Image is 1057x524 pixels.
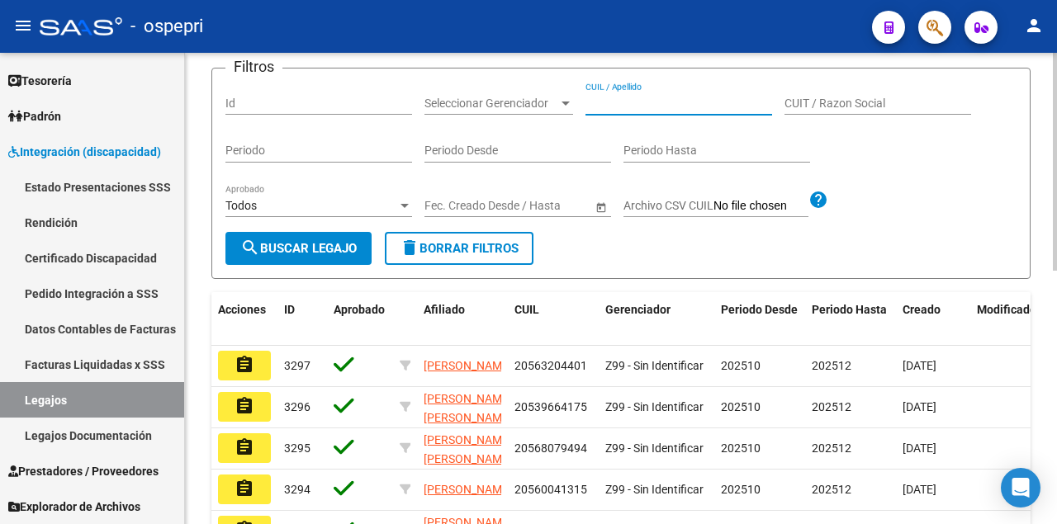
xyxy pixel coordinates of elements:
[424,433,512,465] span: [PERSON_NAME] [PERSON_NAME]
[424,359,512,372] span: [PERSON_NAME]
[8,462,159,480] span: Prestadores / Proveedores
[977,303,1036,316] span: Modificado
[235,437,254,457] mat-icon: assignment
[225,199,257,212] span: Todos
[1024,16,1044,35] mat-icon: person
[903,483,936,496] span: [DATE]
[599,292,714,347] datatable-header-cell: Gerenciador
[1001,468,1040,507] div: Open Intercom Messenger
[721,303,798,316] span: Periodo Desde
[970,292,1045,347] datatable-header-cell: Modificado
[424,303,465,316] span: Afiliado
[385,232,533,265] button: Borrar Filtros
[8,107,61,125] span: Padrón
[903,359,936,372] span: [DATE]
[605,359,704,372] span: Z99 - Sin Identificar
[284,359,310,372] span: 3297
[508,292,599,347] datatable-header-cell: CUIL
[592,198,609,215] button: Open calendar
[284,441,310,455] span: 3295
[284,483,310,496] span: 3294
[903,400,936,413] span: [DATE]
[714,292,805,347] datatable-header-cell: Periodo Desde
[240,241,357,256] span: Buscar Legajo
[903,441,936,455] span: [DATE]
[903,303,941,316] span: Creado
[284,400,310,413] span: 3296
[235,396,254,416] mat-icon: assignment
[225,55,282,78] h3: Filtros
[721,441,761,455] span: 202510
[235,479,254,498] mat-icon: assignment
[277,292,327,347] datatable-header-cell: ID
[417,292,508,347] datatable-header-cell: Afiliado
[805,292,896,347] datatable-header-cell: Periodo Hasta
[424,483,512,496] span: [PERSON_NAME]
[424,97,558,111] span: Seleccionar Gerenciador
[514,400,587,413] span: 20539664175
[8,143,161,161] span: Integración (discapacidad)
[13,16,33,35] mat-icon: menu
[713,199,808,214] input: Archivo CSV CUIL
[721,359,761,372] span: 202510
[400,238,419,257] mat-icon: delete
[514,483,587,496] span: 20560041315
[130,8,203,45] span: - ospepri
[424,392,512,424] span: [PERSON_NAME] [PERSON_NAME]
[808,190,828,210] mat-icon: help
[218,303,266,316] span: Acciones
[334,303,385,316] span: Aprobado
[400,241,519,256] span: Borrar Filtros
[623,199,713,212] span: Archivo CSV CUIL
[605,303,671,316] span: Gerenciador
[605,400,704,413] span: Z99 - Sin Identificar
[514,441,587,455] span: 20568079494
[211,292,277,347] datatable-header-cell: Acciones
[721,483,761,496] span: 202510
[812,441,851,455] span: 202512
[896,292,970,347] datatable-header-cell: Creado
[235,355,254,375] mat-icon: assignment
[605,441,704,455] span: Z99 - Sin Identificar
[812,359,851,372] span: 202512
[499,199,580,213] input: Fecha fin
[225,232,372,265] button: Buscar Legajo
[812,483,851,496] span: 202512
[327,292,393,347] datatable-header-cell: Aprobado
[812,400,851,413] span: 202512
[8,72,72,90] span: Tesorería
[812,303,887,316] span: Periodo Hasta
[721,400,761,413] span: 202510
[605,483,704,496] span: Z99 - Sin Identificar
[240,238,260,257] mat-icon: search
[284,303,295,316] span: ID
[8,498,140,516] span: Explorador de Archivos
[514,359,587,372] span: 20563204401
[424,199,485,213] input: Fecha inicio
[514,303,539,316] span: CUIL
